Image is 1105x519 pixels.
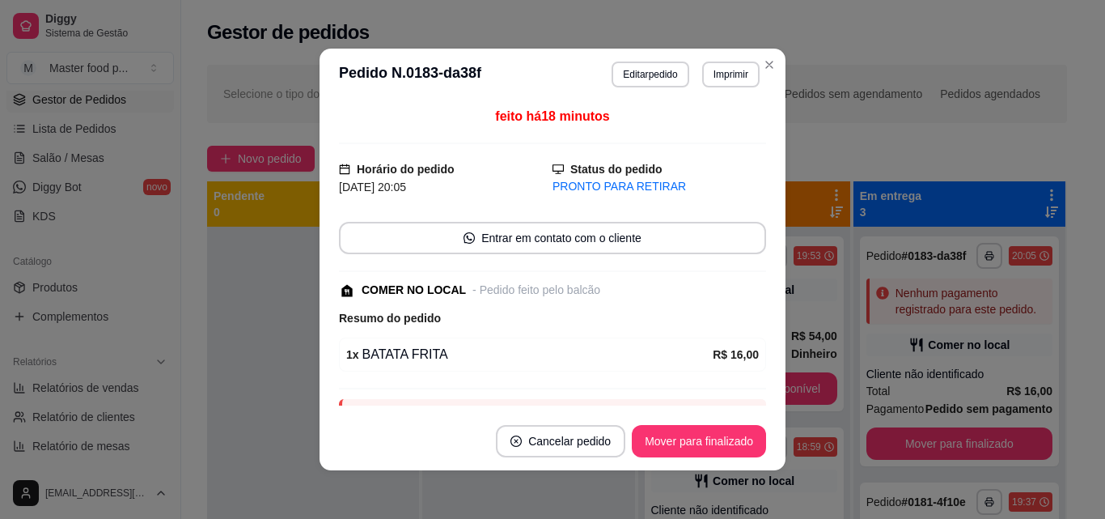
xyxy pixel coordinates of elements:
[346,348,359,361] strong: 1 x
[612,62,688,87] button: Editarpedido
[339,181,406,194] span: [DATE] 20:05
[713,348,759,361] strong: R$ 16,00
[339,62,481,87] h3: Pedido N. 0183-da38f
[632,425,766,457] button: Mover para finalizado
[362,282,466,299] div: COMER NO LOCAL
[339,164,350,175] span: calendar
[346,345,713,364] div: BATATA FRITA
[510,436,522,447] span: close-circle
[570,163,663,176] strong: Status do pedido
[472,282,600,299] div: - Pedido feito pelo balcão
[552,164,564,175] span: desktop
[756,52,782,78] button: Close
[495,109,609,123] span: feito há 18 minutos
[496,425,625,457] button: close-circleCancelar pedido
[464,232,475,244] span: whats-app
[339,312,441,325] strong: Resumo do pedido
[552,178,766,195] div: PRONTO PARA RETIRAR
[702,62,760,87] button: Imprimir
[339,222,766,254] button: whats-appEntrar em contato com o cliente
[357,163,455,176] strong: Horário do pedido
